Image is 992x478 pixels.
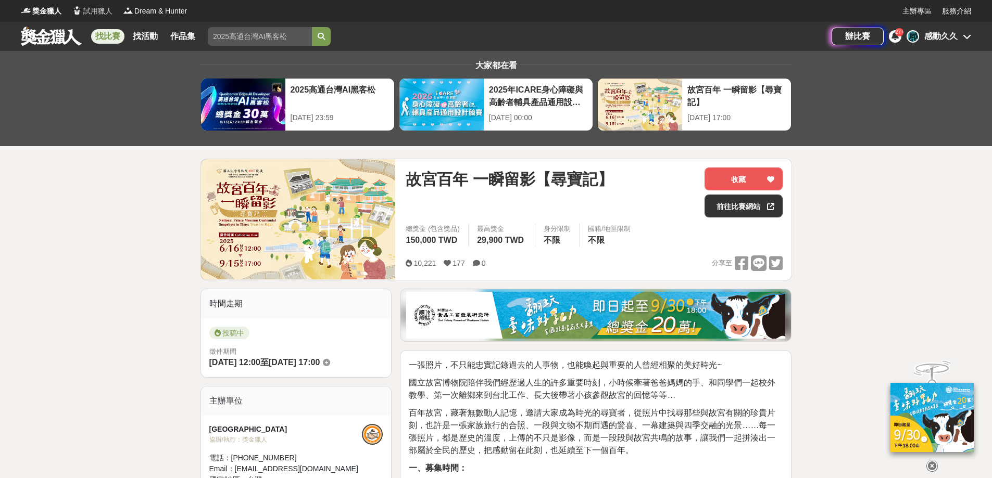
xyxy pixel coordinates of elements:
div: 身分限制 [544,224,571,234]
a: 作品集 [166,29,199,44]
span: 27+ [895,29,904,35]
span: 試用獵人 [83,6,112,17]
input: 2025高通台灣AI黑客松 [208,27,312,46]
span: 大家都在看 [473,61,520,70]
span: 177 [453,259,464,267]
span: Dream & Hunter [134,6,187,17]
div: Email： [EMAIL_ADDRESS][DOMAIN_NAME] [209,463,362,474]
div: 時間走期 [201,289,392,318]
div: [DATE] 00:00 [489,112,587,123]
div: 故宮百年 一瞬留影【尋寶記】 [687,84,786,107]
a: 2025年ICARE身心障礙與高齡者輔具產品通用設計競賽[DATE] 00:00 [399,78,593,131]
a: 找活動 [129,29,162,44]
div: 2025年ICARE身心障礙與高齡者輔具產品通用設計競賽 [489,84,587,107]
span: 分享至 [712,255,732,271]
a: 前往比賽網站 [705,195,783,217]
span: 徵件期間 [209,347,236,355]
div: 感 [907,30,919,43]
span: 投稿中 [209,327,249,339]
img: b0ef2173-5a9d-47ad-b0e3-de335e335c0a.jpg [406,292,785,339]
a: 2025高通台灣AI黑客松[DATE] 23:59 [200,78,395,131]
img: Logo [21,5,31,16]
a: LogoDream & Hunter [123,6,187,17]
img: ff197300-f8ee-455f-a0ae-06a3645bc375.jpg [890,383,974,452]
div: [GEOGRAPHIC_DATA] [209,424,362,435]
span: [DATE] 12:00 [209,358,260,367]
span: 0 [482,259,486,267]
span: 不限 [588,236,605,244]
div: [DATE] 23:59 [291,112,389,123]
img: Logo [72,5,82,16]
span: 總獎金 (包含獎品) [406,224,460,234]
div: 協辦/執行： 獎金獵人 [209,435,362,444]
div: [DATE] 17:00 [687,112,786,123]
span: 百年故宮，藏著無數動人記憶，邀請大家成為時光的尋寶者，從照片中找尋那些與故宮有關的珍貴片刻，也許是一張家族旅行的合照、一段與文物不期而遇的驚喜、一幕建築與四季交融的光景……每一張照片，都是歷史的... [409,408,775,455]
span: 最高獎金 [477,224,526,234]
span: 10,221 [413,259,436,267]
div: 電話： [PHONE_NUMBER] [209,453,362,463]
span: 不限 [544,236,560,244]
span: 至 [260,358,269,367]
span: 國立故宮博物院陪伴我們經歷過人生的許多重要時刻，小時候牽著爸爸媽媽的手、和同學們一起校外教學、第一次離鄉來到台北工作、長大後帶著小孩參觀故宮的回憶等等… [409,378,775,399]
span: 29,900 TWD [477,236,524,244]
img: Cover Image [201,159,396,279]
strong: 一、募集時間： [409,463,467,472]
a: 找比賽 [91,29,124,44]
span: 故宮百年 一瞬留影【尋寶記】 [406,167,613,191]
a: 故宮百年 一瞬留影【尋寶記】[DATE] 17:00 [597,78,792,131]
img: Logo [123,5,133,16]
div: 感動久久 [924,30,958,43]
span: [DATE] 17:00 [269,358,320,367]
div: 國籍/地區限制 [588,224,631,234]
div: 主辦單位 [201,386,392,416]
a: Logo試用獵人 [72,6,112,17]
a: 服務介紹 [942,6,971,17]
a: Logo獎金獵人 [21,6,61,17]
div: 2025高通台灣AI黑客松 [291,84,389,107]
a: 主辦專區 [902,6,932,17]
span: 獎金獵人 [32,6,61,17]
a: 辦比賽 [832,28,884,45]
span: 一張照片，不只能忠實記錄過去的人事物，也能喚起與重要的人曾經相聚的美好時光~ [409,360,722,369]
span: 150,000 TWD [406,236,457,244]
button: 收藏 [705,167,783,190]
